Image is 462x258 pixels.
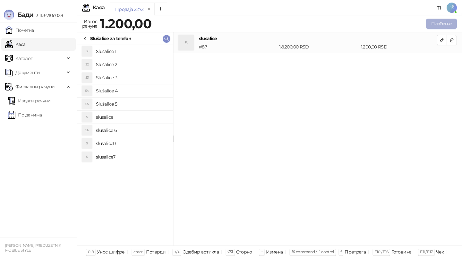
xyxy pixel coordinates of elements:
div: Каса [92,5,105,10]
div: S [178,35,194,50]
h4: slusalice 6 [96,125,168,135]
span: 0-9 [88,249,94,254]
small: [PERSON_NAME] PREDUZETNIK MOBILE STYLE [5,243,61,253]
span: ⌘ command / ⌃ control [291,249,334,254]
h4: Slušalice 1 [96,46,168,56]
h4: Slušalice 5 [96,99,168,109]
div: Одабир артикла [183,248,219,256]
h4: Slušalice 4 [96,86,168,96]
span: F10 / F16 [374,249,388,254]
span: Бади [17,11,33,19]
span: enter [133,249,143,254]
div: Износ рачуна [81,17,98,30]
div: S [82,138,92,149]
span: 3.11.3-710c028 [33,13,63,18]
div: Slušalice za telefon [90,35,131,42]
a: Почетна [5,24,34,37]
div: Унос шифре [97,248,125,256]
span: ↑/↓ [174,249,179,254]
div: S4 [82,86,92,96]
img: Logo [4,10,14,20]
h4: Slušalice 2 [96,59,168,70]
span: Фискални рачуни [15,80,55,93]
span: f [340,249,341,254]
div: Готовина [391,248,411,256]
a: Каса [5,38,25,51]
button: Add tab [154,3,167,15]
div: 1.200,00 RSD [360,43,438,50]
div: # 87 [198,43,278,50]
span: + [261,249,263,254]
div: S2 [82,59,92,70]
div: 1 x 1.200,00 RSD [278,43,360,50]
div: Сторно [236,248,252,256]
h4: slusalice [199,35,437,42]
span: F11 / F17 [420,249,432,254]
div: S [82,152,92,162]
span: Каталог [15,52,33,65]
a: По данима [8,108,42,121]
div: S [82,112,92,122]
h4: slusalice7 [96,152,168,162]
button: Плаћање [426,19,457,29]
h4: slusalice [96,112,168,122]
div: Продаја 2272 [115,6,143,13]
div: S5 [82,99,92,109]
div: grid [77,45,173,245]
div: S3 [82,73,92,83]
div: Претрага [345,248,366,256]
span: Документи [15,66,40,79]
a: Документација [434,3,444,13]
div: S6 [82,125,92,135]
div: S1 [82,46,92,56]
span: JŠ [447,3,457,13]
div: Потврди [146,248,166,256]
strong: 1.200,00 [100,16,151,31]
button: remove [145,6,153,12]
h4: slusalice0 [96,138,168,149]
div: Измена [266,248,283,256]
div: Чек [436,248,444,256]
span: ⌫ [227,249,233,254]
h4: Slušalice 3 [96,73,168,83]
a: Издати рачуни [8,94,51,107]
